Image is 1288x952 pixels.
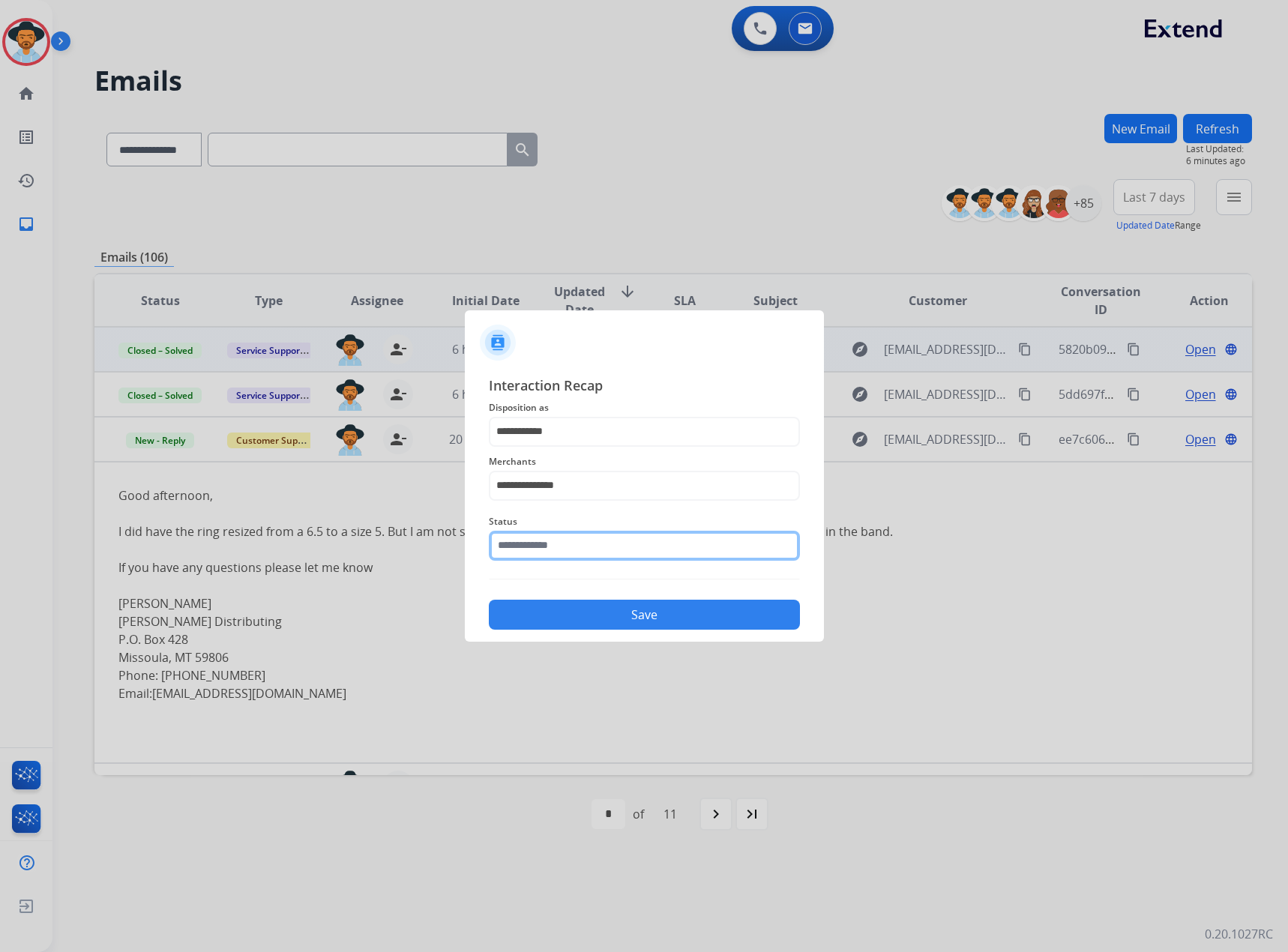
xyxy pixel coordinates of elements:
span: Disposition as [489,399,800,417]
span: Interaction Recap [489,375,800,399]
button: Save [489,600,800,630]
img: contact-recap-line.svg [489,579,800,579]
img: contactIcon [480,325,516,361]
span: Status [489,513,800,531]
span: Merchants [489,453,800,471]
p: 0.20.1027RC [1205,925,1273,943]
